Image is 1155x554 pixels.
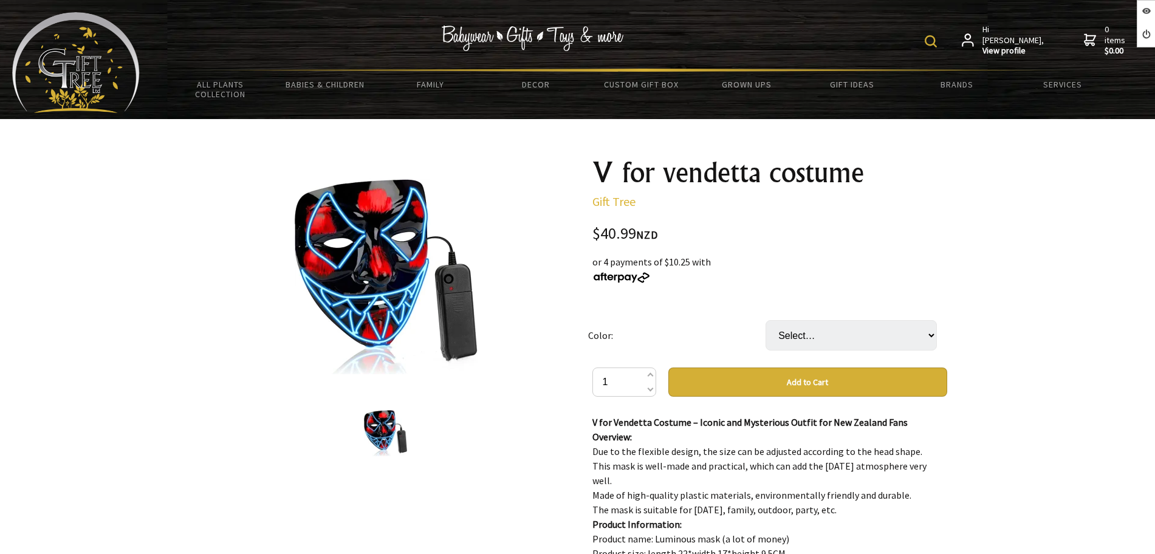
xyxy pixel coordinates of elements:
a: Decor [483,72,588,97]
span: NZD [636,228,658,242]
strong: V for Vendetta Costume – Iconic and Mysterious Outfit for New Zealand Fans [592,416,908,428]
span: 0 items [1105,24,1128,56]
strong: Overview: [592,431,632,443]
td: Color: [588,303,766,368]
a: All Plants Collection [168,72,273,107]
img: V for vendetta costume [364,410,408,456]
img: Afterpay [592,272,651,283]
div: $40.99 [592,226,947,242]
a: Gift Ideas [799,72,904,97]
a: 0 items$0.00 [1084,24,1128,56]
a: Gift Tree [592,194,636,209]
button: Add to Cart [668,368,947,397]
a: Custom Gift Box [589,72,694,97]
a: Hi [PERSON_NAME],View profile [962,24,1045,56]
img: Babyware - Gifts - Toys and more... [12,12,140,113]
strong: Product Information: [592,518,682,530]
a: Services [1010,72,1115,97]
a: Family [378,72,483,97]
strong: $0.00 [1105,46,1128,56]
h1: V for vendetta costume [592,158,947,187]
div: or 4 payments of $10.25 with [592,255,947,284]
img: Babywear - Gifts - Toys & more [441,26,623,51]
a: Grown Ups [694,72,799,97]
strong: View profile [982,46,1045,56]
a: Brands [905,72,1010,97]
span: Hi [PERSON_NAME], [982,24,1045,56]
img: product search [925,35,937,47]
img: V for vendetta costume [294,179,478,374]
a: Babies & Children [273,72,378,97]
